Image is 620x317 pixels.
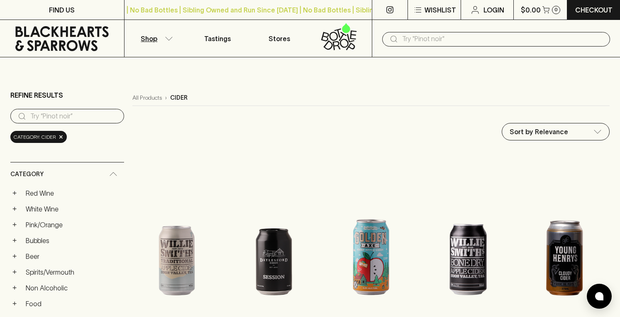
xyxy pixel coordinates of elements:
[186,20,248,57] a: Tastings
[424,167,513,313] img: Willie Smith's Bone Dry Cider
[10,300,19,308] button: +
[30,110,117,123] input: Try “Pinot noir”
[22,186,124,200] a: Red Wine
[10,252,19,260] button: +
[327,167,415,313] img: Kaiju! Golden Axe Apple Cider
[141,34,157,44] p: Shop
[10,236,19,245] button: +
[22,249,124,263] a: Beer
[22,218,124,232] a: Pink/Orange
[10,162,124,186] div: Category
[22,202,124,216] a: White Wine
[59,133,63,141] span: ×
[165,93,167,102] p: ›
[402,32,603,46] input: Try "Pinot noir"
[132,167,221,313] img: Willie Smith's Traditional Cider
[10,284,19,292] button: +
[22,233,124,248] a: Bubbles
[521,167,610,313] img: Young Henrys Cloudy Cider
[10,90,63,100] p: Refine Results
[170,93,188,102] p: cider
[10,189,19,197] button: +
[22,265,124,279] a: Spirits/Vermouth
[269,34,290,44] p: Stores
[10,221,19,229] button: +
[22,281,124,295] a: Non Alcoholic
[229,167,318,313] img: Daylesford Session Cider
[124,20,186,57] button: Shop
[575,5,613,15] p: Checkout
[554,7,558,12] p: 0
[204,34,231,44] p: Tastings
[22,297,124,311] a: Food
[502,123,609,140] div: Sort by Relevance
[425,5,456,15] p: Wishlist
[14,133,56,141] span: Category: cider
[10,205,19,213] button: +
[10,268,19,276] button: +
[595,292,603,300] img: bubble-icon
[483,5,504,15] p: Login
[510,127,568,137] p: Sort by Relevance
[10,169,44,179] span: Category
[248,20,310,57] a: Stores
[521,5,541,15] p: $0.00
[132,93,162,102] a: All Products
[49,5,75,15] p: FIND US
